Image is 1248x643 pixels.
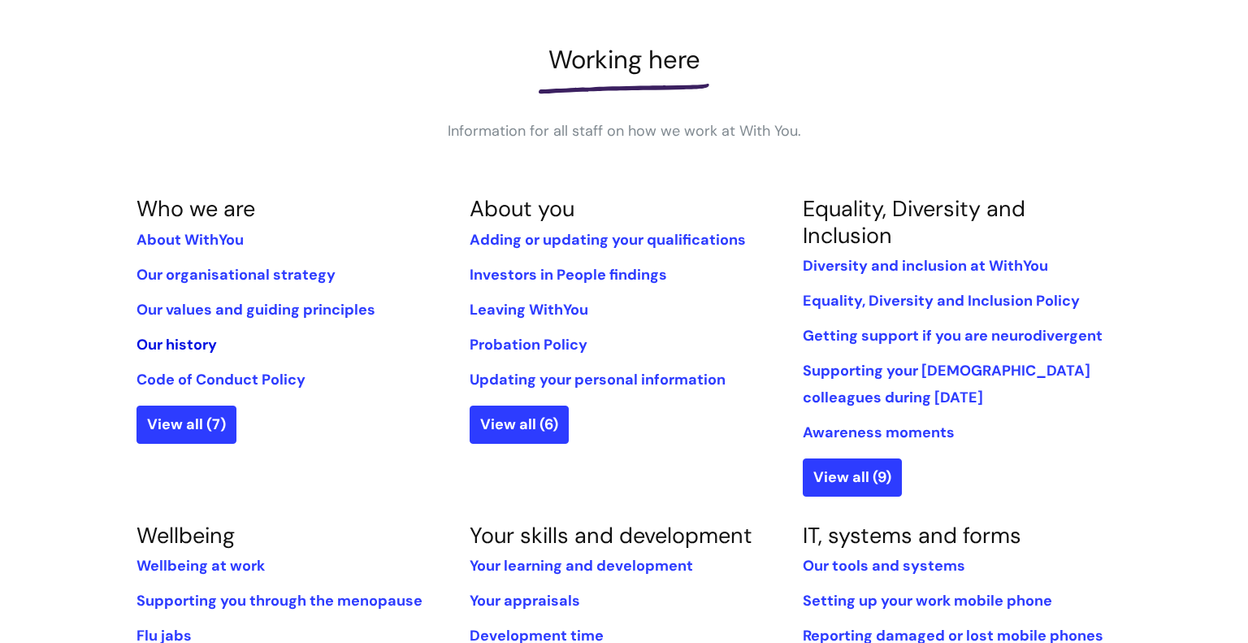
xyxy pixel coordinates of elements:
[136,45,1111,75] h1: Working here
[803,194,1025,249] a: Equality, Diversity and Inclusion
[470,230,746,250] a: Adding or updating your qualifications
[136,300,375,319] a: Our values and guiding principles
[470,370,726,389] a: Updating your personal information
[136,370,305,389] a: Code of Conduct Policy
[803,256,1048,276] a: Diversity and inclusion at WithYou
[803,591,1052,610] a: Setting up your work mobile phone
[136,556,265,576] a: Wellbeing at work
[470,556,693,576] a: Your learning and development
[470,521,752,550] a: Your skills and development
[803,458,902,496] a: View all (9)
[136,230,244,250] a: About WithYou
[380,118,868,144] p: Information for all staff on how we work at With You.
[803,326,1103,345] a: Getting support if you are neurodivergent
[136,335,217,354] a: Our history
[136,591,422,610] a: Supporting you through the menopause
[470,591,580,610] a: Your appraisals
[136,406,236,443] a: View all (7)
[470,265,667,285] a: Investors in People findings
[803,556,965,576] a: Our tools and systems
[470,300,588,319] a: Leaving WithYou
[803,291,1080,311] a: Equality, Diversity and Inclusion Policy
[803,423,955,442] a: Awareness moments
[803,521,1021,550] a: IT, systems and forms
[136,194,255,223] a: Who we are
[136,265,336,285] a: Our organisational strategy
[470,335,587,354] a: Probation Policy
[136,521,235,550] a: Wellbeing
[470,194,574,223] a: About you
[803,361,1090,406] a: Supporting your [DEMOGRAPHIC_DATA] colleagues during [DATE]
[470,406,569,443] a: View all (6)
